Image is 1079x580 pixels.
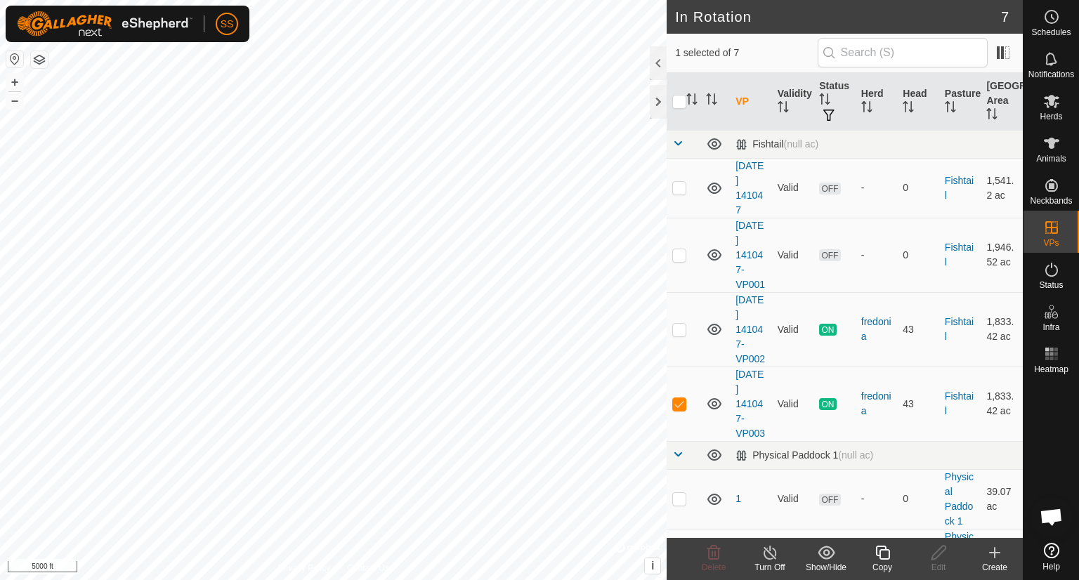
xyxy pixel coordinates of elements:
th: [GEOGRAPHIC_DATA] Area [981,73,1023,131]
span: Neckbands [1030,197,1072,205]
h2: In Rotation [675,8,1001,25]
p-sorticon: Activate to sort [986,110,998,121]
span: Animals [1036,154,1066,163]
td: Valid [772,367,814,441]
td: 1,833.42 ac [981,292,1023,367]
p-sorticon: Activate to sort [903,103,914,114]
a: Contact Us [347,562,388,574]
button: Map Layers [31,51,48,68]
a: [DATE] 141047-VP001 [735,220,765,290]
input: Search (S) [818,38,988,67]
span: Infra [1042,323,1059,331]
td: Valid [772,292,814,367]
td: 43 [897,367,939,441]
div: - [861,492,892,506]
button: Reset Map [6,51,23,67]
span: Status [1039,281,1063,289]
td: 1,946.52 ac [981,218,1023,292]
td: 0 [897,158,939,218]
a: [DATE] 141047-VP003 [735,369,765,439]
span: OFF [819,183,840,195]
span: Help [1042,562,1060,571]
a: Fishtail [945,316,974,342]
div: fredonia [861,315,892,344]
div: fredonia [861,389,892,418]
a: Fishtail [945,175,974,201]
th: Head [897,73,939,131]
div: Turn Off [742,561,798,574]
td: Valid [772,158,814,218]
a: Fishtail [945,242,974,268]
th: Herd [856,73,898,131]
td: 1,833.42 ac [981,367,1023,441]
div: Copy [854,561,910,574]
th: VP [730,73,772,131]
span: OFF [819,494,840,506]
span: ON [819,324,836,336]
span: 1 selected of 7 [675,46,817,60]
span: Herds [1040,112,1062,121]
button: + [6,74,23,91]
p-sorticon: Activate to sort [778,103,789,114]
span: 7 [1001,6,1009,27]
button: – [6,92,23,109]
p-sorticon: Activate to sort [706,95,717,107]
td: Valid [772,218,814,292]
a: [DATE] 141047-VP002 [735,294,765,364]
th: Pasture [939,73,981,131]
p-sorticon: Activate to sort [819,95,830,107]
img: Gallagher Logo [17,11,192,37]
a: 1 [735,493,741,504]
span: Notifications [1028,70,1074,79]
p-sorticon: Activate to sort [686,95,698,107]
div: Show/Hide [798,561,854,574]
a: Physical Paddock 1 [945,471,974,527]
span: Heatmap [1034,365,1068,374]
td: 43 [897,292,939,367]
td: 0 [897,469,939,529]
span: SS [221,17,234,32]
span: Delete [702,562,726,572]
th: Validity [772,73,814,131]
a: Privacy Policy [278,562,331,574]
div: Edit [910,561,967,574]
span: OFF [819,249,840,261]
div: - [861,180,892,195]
span: (null ac) [838,449,873,461]
p-sorticon: Activate to sort [861,103,872,114]
div: Fishtail [735,138,818,150]
div: Physical Paddock 1 [735,449,873,461]
td: 1,541.2 ac [981,158,1023,218]
span: Schedules [1031,28,1071,37]
td: 39.07 ac [981,469,1023,529]
span: i [651,560,654,572]
div: - [861,248,892,263]
p-sorticon: Activate to sort [945,103,956,114]
a: [DATE] 141047 [735,160,764,216]
td: Valid [772,469,814,529]
span: ON [819,398,836,410]
a: Help [1024,537,1079,576]
button: i [645,558,660,574]
a: Fishtail [945,390,974,416]
a: Open chat [1031,496,1073,538]
div: Create [967,561,1023,574]
td: 0 [897,218,939,292]
th: Status [813,73,856,131]
span: VPs [1043,239,1059,247]
span: (null ac) [783,138,818,150]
